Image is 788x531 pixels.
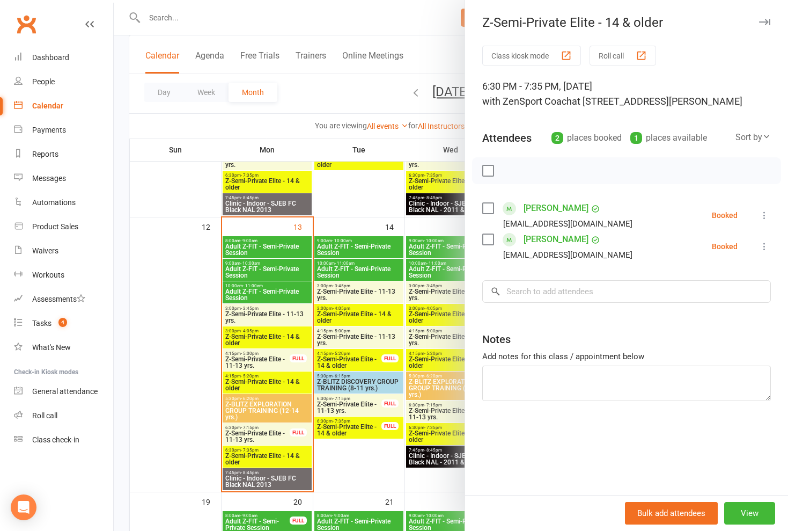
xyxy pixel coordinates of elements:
[503,248,632,262] div: [EMAIL_ADDRESS][DOMAIN_NAME]
[32,271,64,279] div: Workouts
[625,502,718,525] button: Bulk add attendees
[32,53,69,62] div: Dashboard
[14,263,113,287] a: Workouts
[482,130,532,146] div: Attendees
[572,96,742,107] span: at [STREET_ADDRESS][PERSON_NAME]
[590,46,656,66] button: Roll call
[735,130,771,144] div: Sort by
[14,70,113,94] a: People
[32,174,66,183] div: Messages
[482,332,511,347] div: Notes
[14,336,113,360] a: What's New
[14,239,113,263] a: Waivers
[14,287,113,311] a: Assessments
[58,318,67,327] span: 4
[482,280,771,303] input: Search to add attendees
[14,94,113,118] a: Calendar
[14,118,113,142] a: Payments
[14,404,113,428] a: Roll call
[14,311,113,336] a: Tasks 4
[13,11,40,38] a: Clubworx
[551,130,622,146] div: places booked
[32,222,78,231] div: Product Sales
[32,343,71,352] div: What's New
[32,126,66,134] div: Payments
[32,411,57,420] div: Roll call
[724,502,775,525] button: View
[32,77,55,86] div: People
[32,319,51,328] div: Tasks
[465,15,788,30] div: Z-Semi-Private Elite - 14 & older
[32,435,79,444] div: Class check-in
[32,246,58,255] div: Waivers
[14,215,113,239] a: Product Sales
[14,428,113,452] a: Class kiosk mode
[482,96,572,107] span: with ZenSport Coach
[32,101,63,110] div: Calendar
[14,46,113,70] a: Dashboard
[712,243,738,250] div: Booked
[524,200,588,217] a: [PERSON_NAME]
[32,295,85,303] div: Assessments
[14,142,113,166] a: Reports
[482,79,771,109] div: 6:30 PM - 7:35 PM, [DATE]
[630,132,642,144] div: 1
[14,191,113,215] a: Automations
[482,350,771,363] div: Add notes for this class / appointment below
[551,132,563,144] div: 2
[32,387,98,396] div: General attendance
[11,494,36,520] div: Open Intercom Messenger
[503,217,632,231] div: [EMAIL_ADDRESS][DOMAIN_NAME]
[32,150,58,158] div: Reports
[630,130,707,146] div: places available
[524,231,588,248] a: [PERSON_NAME]
[14,166,113,191] a: Messages
[14,380,113,404] a: General attendance kiosk mode
[32,198,76,207] div: Automations
[482,46,581,66] button: Class kiosk mode
[712,212,738,219] div: Booked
